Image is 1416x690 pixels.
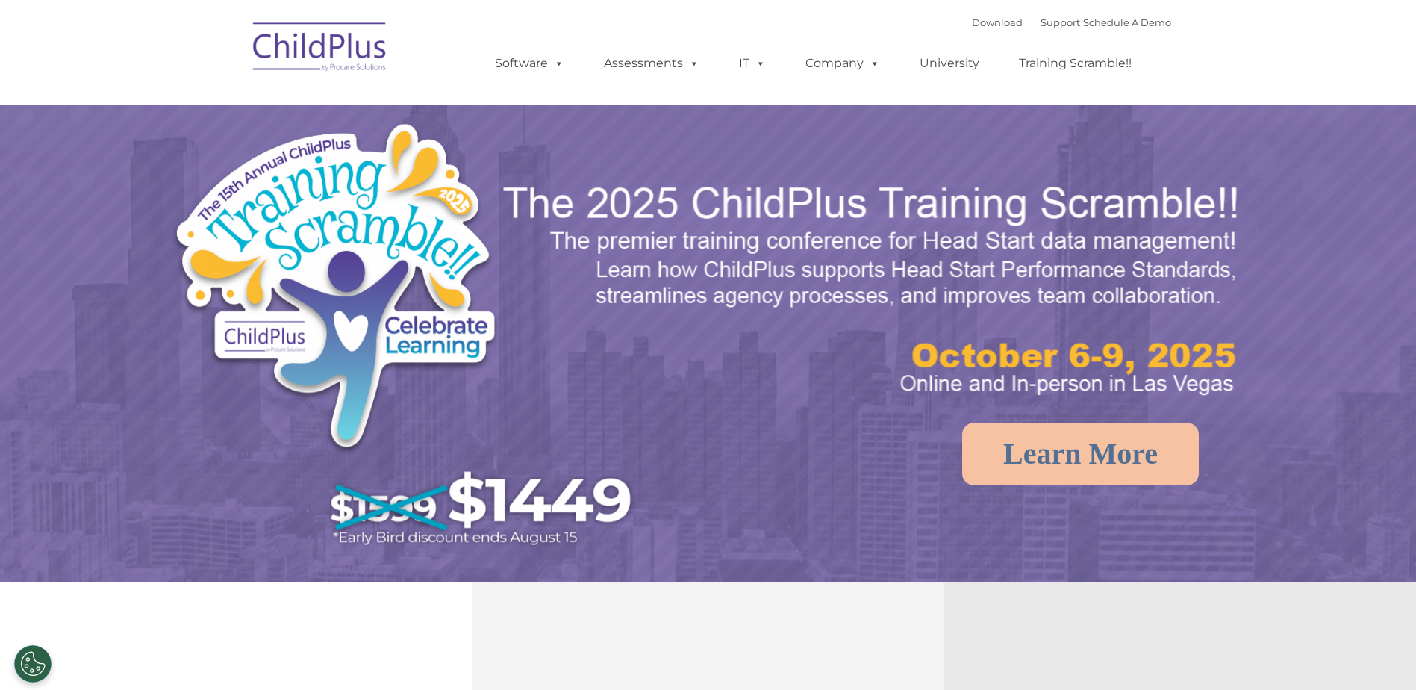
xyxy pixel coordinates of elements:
a: Assessments [589,49,714,78]
a: Learn More [962,423,1199,485]
a: Training Scramble!! [1004,49,1147,78]
button: Cookies Settings [14,645,52,683]
a: Download [972,16,1023,28]
a: University [905,49,994,78]
a: Schedule A Demo [1083,16,1171,28]
a: Support [1041,16,1080,28]
img: ChildPlus by Procare Solutions [246,12,395,87]
a: Software [480,49,579,78]
a: Company [790,49,895,78]
a: IT [724,49,781,78]
font: | [972,16,1171,28]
